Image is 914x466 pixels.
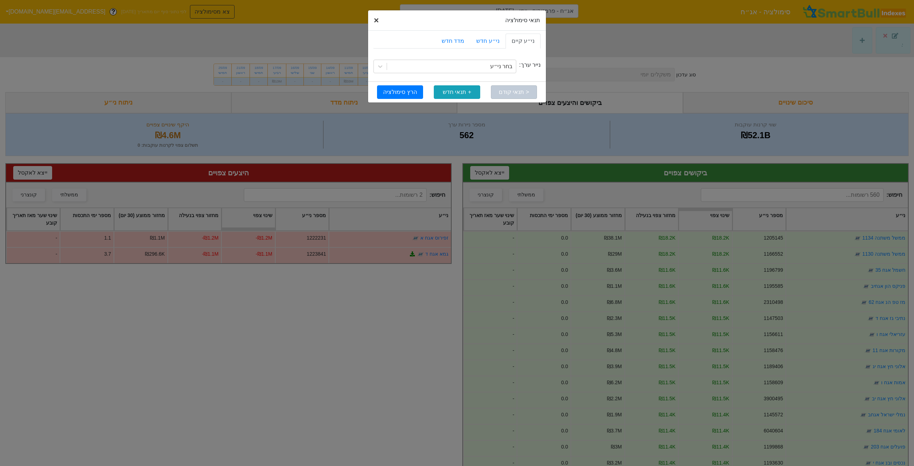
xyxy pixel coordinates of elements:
div: תנאי סימולציה [368,10,546,31]
button: < תנאי קודם [491,85,537,99]
span: × [374,15,379,25]
a: ני״ע חדש [470,34,505,49]
a: ני״ע קיים [506,34,541,49]
button: + תנאי חדש [434,85,480,99]
a: מדד חדש [436,34,470,49]
div: בחר ני״ע [490,62,512,71]
button: הרץ סימולציה [377,85,423,99]
label: נייר ערך: [519,61,541,69]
